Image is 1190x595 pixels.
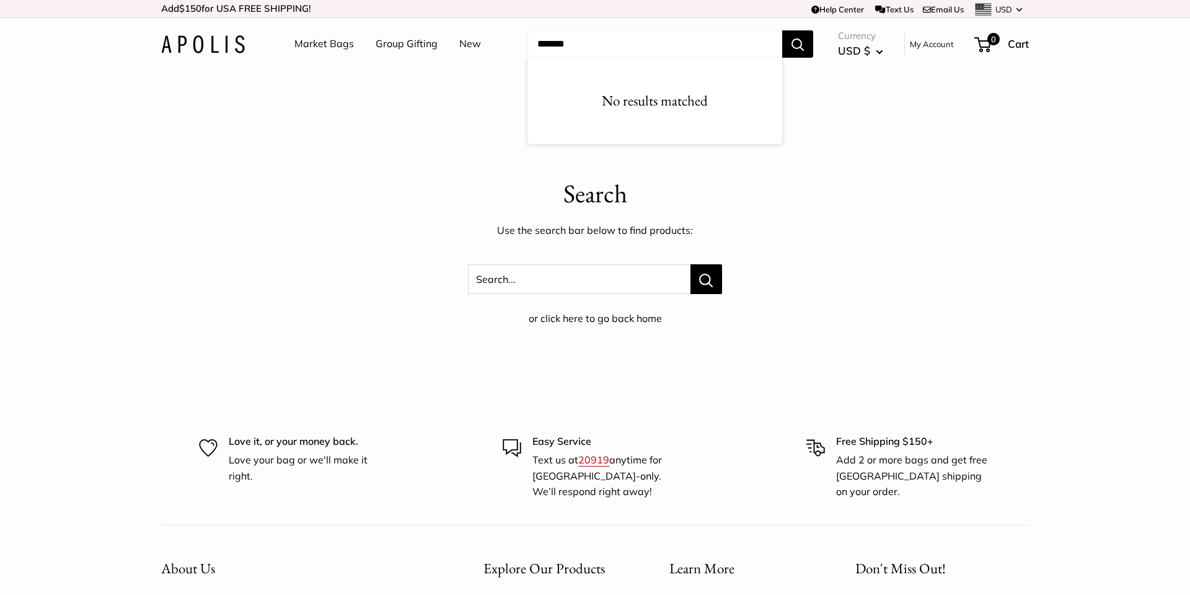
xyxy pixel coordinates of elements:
[811,4,864,14] a: Help Center
[229,452,384,484] p: Love your bag or we'll make it right.
[855,557,1029,581] p: Don't Miss Out!
[875,4,913,14] a: Text Us
[1008,37,1029,50] span: Cart
[910,37,954,51] a: My Account
[838,44,870,57] span: USD $
[483,557,626,581] button: Explore Our Products
[923,4,964,14] a: Email Us
[179,2,201,14] span: $150
[161,176,1029,212] p: Search
[527,30,782,58] input: Search...
[987,33,1000,45] span: 0
[161,559,215,578] span: About Us
[995,4,1012,14] span: USD
[976,34,1029,54] a: 0 Cart
[161,557,440,581] button: About Us
[838,27,883,45] span: Currency
[459,35,481,53] a: New
[376,35,438,53] a: Group Gifting
[483,559,605,578] span: Explore Our Products
[836,452,991,500] p: Add 2 or more bags and get free [GEOGRAPHIC_DATA] shipping on your order.
[782,30,813,58] button: Search
[294,35,354,53] a: Market Bags
[838,41,883,61] button: USD $
[836,434,991,450] p: Free Shipping $150+
[229,434,384,450] p: Love it, or your money back.
[527,89,782,113] p: No results matched
[161,221,1029,240] p: Use the search bar below to find products:
[669,559,734,578] span: Learn More
[161,35,245,53] img: Apolis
